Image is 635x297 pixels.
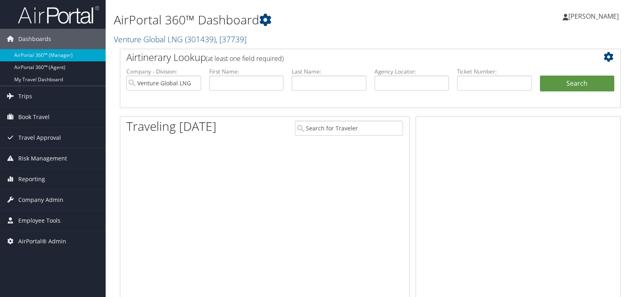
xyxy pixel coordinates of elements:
[18,29,51,49] span: Dashboards
[18,5,99,24] img: airportal-logo.png
[563,4,627,28] a: [PERSON_NAME]
[457,67,532,76] label: Ticket Number:
[292,67,366,76] label: Last Name:
[540,76,615,92] button: Search
[185,34,216,45] span: ( 301439 )
[375,67,449,76] label: Agency Locator:
[18,190,63,210] span: Company Admin
[126,50,572,64] h2: Airtinerary Lookup
[18,86,32,106] span: Trips
[18,169,45,189] span: Reporting
[568,12,619,21] span: [PERSON_NAME]
[126,67,201,76] label: Company - Division:
[18,210,61,231] span: Employee Tools
[18,128,61,148] span: Travel Approval
[18,148,67,169] span: Risk Management
[295,121,403,136] input: Search for Traveler
[18,231,66,251] span: AirPortal® Admin
[126,118,217,135] h1: Traveling [DATE]
[216,34,247,45] span: , [ 37739 ]
[206,54,284,63] span: (at least one field required)
[114,11,456,28] h1: AirPortal 360™ Dashboard
[209,67,284,76] label: First Name:
[114,34,247,45] a: Venture Global LNG
[18,107,50,127] span: Book Travel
